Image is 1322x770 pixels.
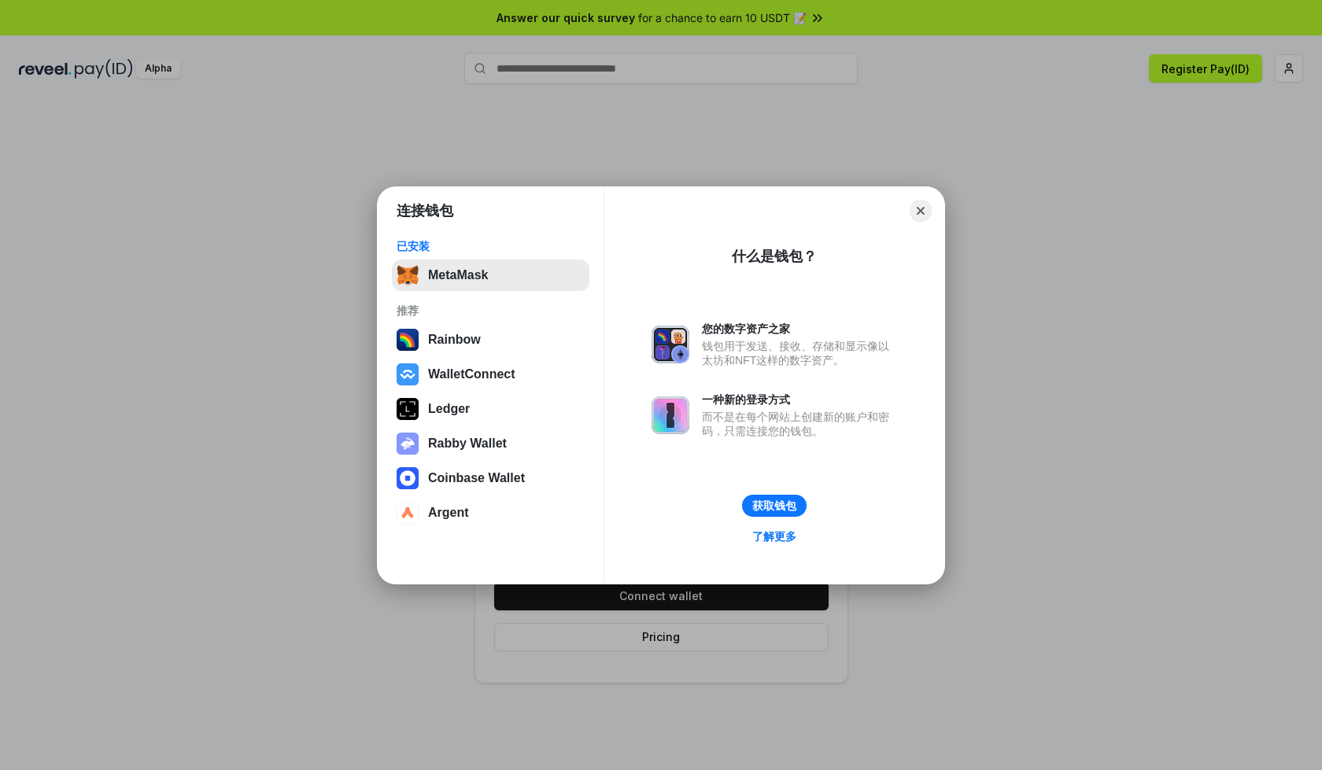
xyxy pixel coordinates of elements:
[397,398,419,420] img: svg+xml,%3Csvg%20xmlns%3D%22http%3A%2F%2Fwww.w3.org%2F2000%2Fsvg%22%20width%3D%2228%22%20height%3...
[702,322,897,336] div: 您的数字资产之家
[392,260,589,291] button: MetaMask
[428,402,470,416] div: Ledger
[652,326,689,363] img: svg+xml,%3Csvg%20xmlns%3D%22http%3A%2F%2Fwww.w3.org%2F2000%2Fsvg%22%20fill%3D%22none%22%20viewBox...
[702,392,897,407] div: 一种新的登录方式
[428,437,507,451] div: Rabby Wallet
[397,329,419,351] img: svg+xml,%3Csvg%20width%3D%22120%22%20height%3D%22120%22%20viewBox%3D%220%200%20120%20120%22%20fil...
[392,324,589,356] button: Rainbow
[732,247,817,266] div: 什么是钱包？
[397,304,585,318] div: 推荐
[392,497,589,529] button: Argent
[428,471,525,485] div: Coinbase Wallet
[742,495,807,517] button: 获取钱包
[428,268,488,282] div: MetaMask
[397,264,419,286] img: svg+xml,%3Csvg%20fill%3D%22none%22%20height%3D%2233%22%20viewBox%3D%220%200%2035%2033%22%20width%...
[428,367,515,381] div: WalletConnect
[743,526,806,547] a: 了解更多
[392,462,589,494] button: Coinbase Wallet
[397,363,419,385] img: svg+xml,%3Csvg%20width%3D%2228%22%20height%3D%2228%22%20viewBox%3D%220%200%2028%2028%22%20fill%3D...
[397,502,419,524] img: svg+xml,%3Csvg%20width%3D%2228%22%20height%3D%2228%22%20viewBox%3D%220%200%2028%2028%22%20fill%3D...
[392,393,589,425] button: Ledger
[397,239,585,253] div: 已安装
[392,428,589,459] button: Rabby Wallet
[397,201,453,220] h1: 连接钱包
[652,396,689,434] img: svg+xml,%3Csvg%20xmlns%3D%22http%3A%2F%2Fwww.w3.org%2F2000%2Fsvg%22%20fill%3D%22none%22%20viewBox...
[397,467,419,489] img: svg+xml,%3Csvg%20width%3D%2228%22%20height%3D%2228%22%20viewBox%3D%220%200%2028%2028%22%20fill%3D...
[392,359,589,390] button: WalletConnect
[428,333,481,347] div: Rainbow
[428,506,469,520] div: Argent
[702,410,897,438] div: 而不是在每个网站上创建新的账户和密码，只需连接您的钱包。
[910,200,932,222] button: Close
[397,433,419,455] img: svg+xml,%3Csvg%20xmlns%3D%22http%3A%2F%2Fwww.w3.org%2F2000%2Fsvg%22%20fill%3D%22none%22%20viewBox...
[702,339,897,367] div: 钱包用于发送、接收、存储和显示像以太坊和NFT这样的数字资产。
[752,529,796,543] div: 了解更多
[752,499,796,513] div: 获取钱包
